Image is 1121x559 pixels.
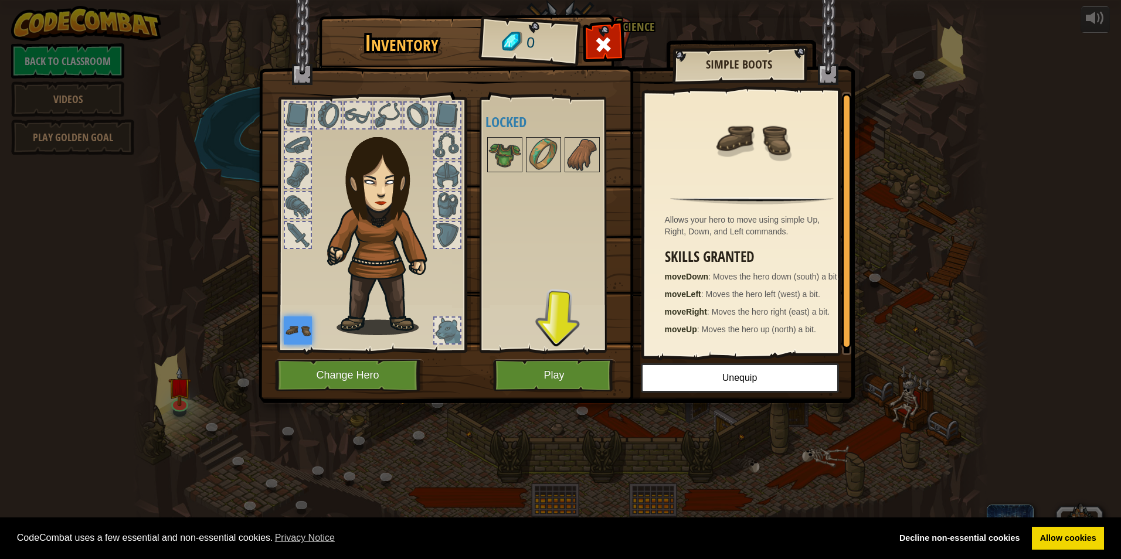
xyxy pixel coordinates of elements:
span: : [701,289,706,299]
span: CodeCombat uses a few essential and non-essential cookies. [17,529,882,547]
img: portrait.png [527,138,560,171]
span: Moves the hero down (south) a bit. [713,272,840,281]
span: : [697,325,702,334]
span: Moves the hero up (north) a bit. [702,325,816,334]
img: portrait.png [714,101,790,177]
span: : [707,307,712,316]
img: portrait.png [284,316,312,345]
strong: moveLeft [665,289,701,299]
span: Moves the hero left (west) a bit. [706,289,820,299]
a: deny cookies [891,527,1028,550]
button: Play [493,359,616,391]
button: Change Hero [275,359,424,391]
div: Allows your hero to move using simple Up, Right, Down, and Left commands. [665,214,845,237]
h3: Skills Granted [665,249,845,265]
strong: moveDown [665,272,709,281]
button: Unequip [641,363,839,393]
span: : [708,272,713,281]
img: portrait.png [566,138,599,171]
strong: moveUp [665,325,697,334]
img: guardian_hair.png [322,120,448,335]
h1: Inventory [327,31,477,56]
span: 0 [525,32,535,54]
h4: Locked [485,114,633,129]
h2: Simple Boots [684,58,794,71]
img: hr.png [670,197,833,204]
a: learn more about cookies [273,529,337,547]
a: allow cookies [1032,527,1104,550]
img: portrait.png [488,138,521,171]
span: Moves the hero right (east) a bit. [712,307,830,316]
strong: moveRight [665,307,707,316]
